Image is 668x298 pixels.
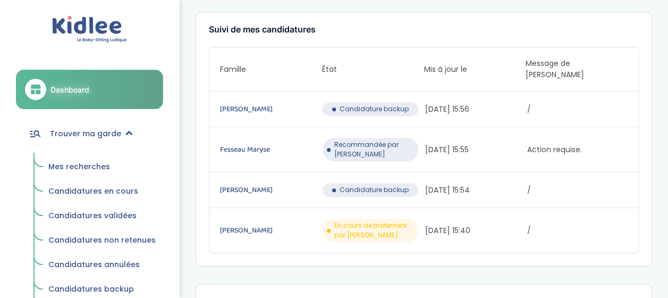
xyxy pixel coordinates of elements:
[48,235,156,245] span: Candidatures non retenues
[527,144,628,155] span: Action requise.
[48,161,110,172] span: Mes recherches
[220,184,320,196] a: [PERSON_NAME]
[50,128,121,139] span: Trouver ma garde
[41,157,163,177] a: Mes recherches
[220,64,322,75] span: Famille
[48,259,140,270] span: Candidatures annulées
[425,144,525,155] span: [DATE] 15:55
[220,225,320,236] a: [PERSON_NAME]
[48,284,134,294] span: Candidatures backup
[340,185,409,195] span: Candidature backup
[209,25,639,35] h3: Suivi de mes candidatures
[322,64,424,75] span: État
[527,225,628,236] span: /
[425,104,525,115] span: [DATE] 15:56
[527,185,628,196] span: /
[425,185,525,196] span: [DATE] 15:54
[41,230,163,251] a: Candidatures non retenues
[220,103,320,115] a: [PERSON_NAME]
[425,225,525,236] span: [DATE] 15:40
[526,58,628,80] span: Message de [PERSON_NAME]
[334,140,415,159] span: Recommandée par [PERSON_NAME]
[220,144,320,155] a: Fesseau Maryse
[334,221,415,240] span: En cours de traitement par [PERSON_NAME]
[424,64,526,75] span: Mis à jour le
[527,104,628,115] span: /
[16,70,163,109] a: Dashboard
[48,186,138,196] span: Candidatures en cours
[41,181,163,202] a: Candidatures en cours
[41,255,163,275] a: Candidatures annulées
[52,16,127,43] img: logo.svg
[41,206,163,226] a: Candidatures validées
[16,114,163,153] a: Trouver ma garde
[340,104,409,114] span: Candidature backup
[48,210,137,221] span: Candidatures validées
[50,84,89,95] span: Dashboard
